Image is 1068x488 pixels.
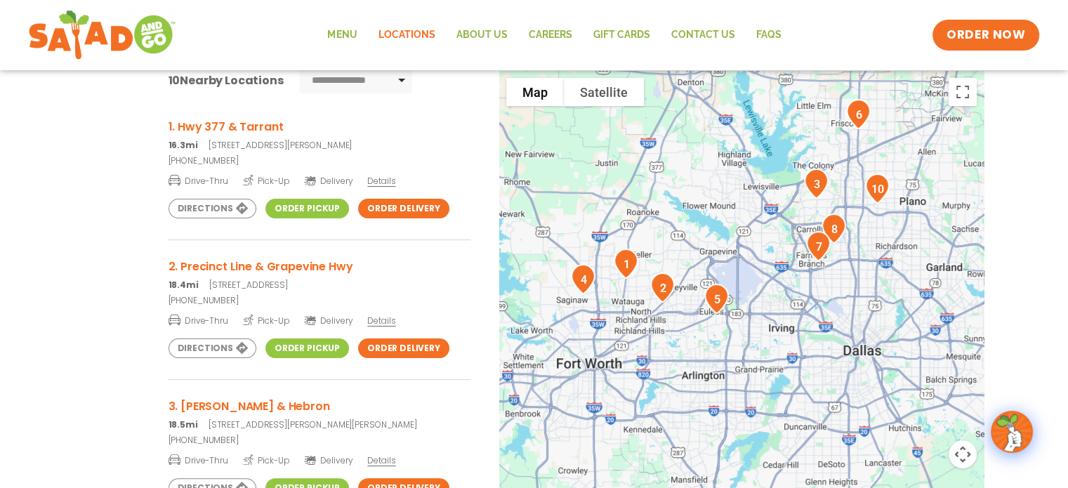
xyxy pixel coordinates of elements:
div: 6 [840,93,876,135]
strong: 18.4mi [169,279,199,291]
span: Delivery [304,454,352,467]
a: FAQs [745,19,791,51]
a: Directions [169,338,256,358]
a: Careers [517,19,582,51]
a: Order Delivery [358,199,449,218]
img: wpChatIcon [992,412,1031,451]
div: 7 [800,225,836,267]
a: Menu [317,19,367,51]
strong: 18.5mi [169,418,198,430]
a: Drive-Thru Pick-Up Delivery Details [169,170,470,187]
a: Drive-Thru Pick-Up Delivery Details [169,310,470,327]
span: Pick-Up [243,453,290,467]
a: Order Pickup [265,338,349,358]
p: [STREET_ADDRESS] [169,279,470,291]
a: 1. Hwy 377 & Tarrant 16.3mi[STREET_ADDRESS][PERSON_NAME] [169,118,470,152]
span: Drive-Thru [169,173,228,187]
span: Details [367,175,395,187]
span: ORDER NOW [947,27,1025,44]
strong: 16.3mi [169,139,198,151]
span: 10 [169,72,180,88]
a: About Us [445,19,517,51]
a: Order Delivery [358,338,449,358]
button: Map camera controls [949,440,977,468]
div: 10 [859,168,895,209]
span: Pick-Up [243,313,290,327]
span: Details [367,454,395,466]
button: Show satellite imagery [564,78,644,106]
span: Delivery [304,315,352,327]
span: Details [367,315,395,327]
span: Delivery [304,175,352,187]
h3: 1. Hwy 377 & Tarrant [169,118,470,136]
a: Locations [367,19,445,51]
a: Order Pickup [265,199,349,218]
a: Drive-Thru Pick-Up Delivery Details [169,449,470,467]
span: Drive-Thru [169,453,228,467]
div: 5 [699,278,734,319]
p: [STREET_ADDRESS][PERSON_NAME] [169,139,470,152]
div: 4 [565,258,601,300]
div: 8 [816,208,852,249]
div: 1 [608,243,644,284]
span: Pick-Up [243,173,290,187]
a: 3. [PERSON_NAME] & Hebron 18.5mi[STREET_ADDRESS][PERSON_NAME][PERSON_NAME] [169,397,470,431]
a: [PHONE_NUMBER] [169,154,470,167]
a: ORDER NOW [932,20,1039,51]
p: [STREET_ADDRESS][PERSON_NAME][PERSON_NAME] [169,418,470,431]
div: 2 [645,267,680,308]
span: Drive-Thru [169,313,228,327]
nav: Menu [317,19,791,51]
div: 3 [798,163,834,204]
h3: 3. [PERSON_NAME] & Hebron [169,397,470,415]
a: [PHONE_NUMBER] [169,294,470,307]
img: new-SAG-logo-768×292 [28,7,176,63]
div: Nearby Locations [169,72,284,89]
h3: 2. Precinct Line & Grapevine Hwy [169,258,470,275]
button: Show street map [506,78,564,106]
button: Toggle fullscreen view [949,78,977,106]
a: [PHONE_NUMBER] [169,434,470,447]
a: Contact Us [660,19,745,51]
a: GIFT CARDS [582,19,660,51]
a: 2. Precinct Line & Grapevine Hwy 18.4mi[STREET_ADDRESS] [169,258,470,291]
a: Directions [169,199,256,218]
